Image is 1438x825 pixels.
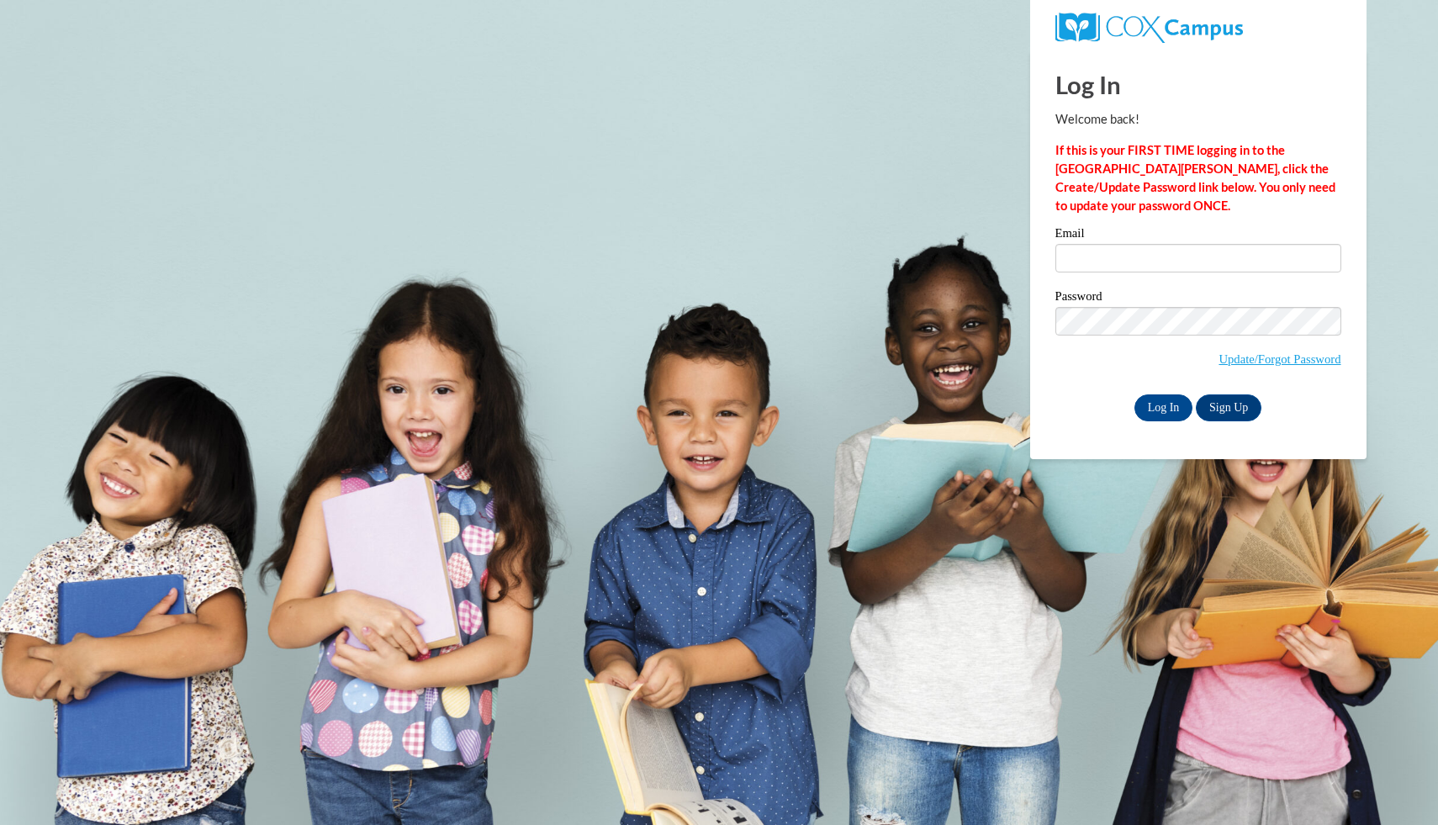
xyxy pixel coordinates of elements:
[1055,143,1335,213] strong: If this is your FIRST TIME logging in to the [GEOGRAPHIC_DATA][PERSON_NAME], click the Create/Upd...
[1055,110,1341,129] p: Welcome back!
[1055,227,1341,244] label: Email
[1055,19,1243,34] a: COX Campus
[1196,394,1261,421] a: Sign Up
[1134,394,1193,421] input: Log In
[1055,13,1243,43] img: COX Campus
[1055,67,1341,102] h1: Log In
[1055,290,1341,307] label: Password
[1219,352,1340,366] a: Update/Forgot Password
